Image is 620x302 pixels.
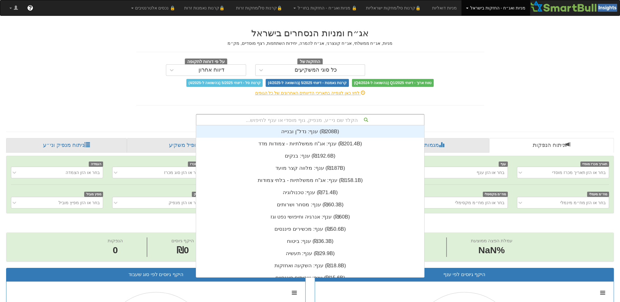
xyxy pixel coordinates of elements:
[289,0,361,16] a: 🔒 מניות ואג״ח - החזקות בחו״ל
[127,0,180,16] a: 🔒 נכסים אלטרנטיבים
[231,0,289,16] a: 🔒קרנות סל/מחקות זרות
[136,41,484,46] h5: מניות, אג״ח ממשלתי, אג״ח קונצרני, אג״ח להמרה, יחידות השתתפות, רצף מוסדיים, מק״מ
[196,211,424,223] div: ענף: ‏אנרגיה וחיפושי נפט וגז ‎(₪60B)‎
[471,244,512,257] span: NaN%
[297,59,323,65] span: החזקות של
[196,150,424,162] div: ענף: ‏בנקים ‎(₪192.6B)‎
[499,162,508,167] span: ענף
[361,0,427,16] a: 🔒קרנות סל/מחקות ישראליות
[461,0,530,16] a: מניות ואג״ח - החזקות בישראל
[530,0,620,12] img: Smartbull
[28,5,32,11] span: ?
[11,271,301,278] div: היקף גיוסים לפי סוג שעבוד
[136,28,484,38] h2: אג״ח ומניות הנסחרים בישראל
[196,174,424,187] div: ענף: ‏אג"ח ממשלתיות - בלתי צמודות ‎(₪158.1B)‎
[169,200,201,206] div: בחר או הזן מנפיק
[352,79,434,87] span: טווח ארוך - דיווחי Q1/2025 (בהשוואה ל-Q4/2024)
[196,115,424,125] div: הקלד שם ני״ע, מנפיק, גוף מוסדי או ענף לחיפוש...
[320,271,609,278] div: היקף גיוסים לפי ענף
[552,169,606,176] div: בחר או הזן תאריך מכרז מוסדי
[295,67,337,73] div: כל סוגי המשקיעים
[192,192,204,197] span: מנפיק
[188,162,204,167] span: סוג מכרז
[455,200,505,206] div: בחר או הזן מח״מ מקסימלי
[196,223,424,235] div: ענף: ‏מכשירים פיננסים ‎(₪50.6B)‎
[186,79,263,87] span: קרנות סל - דיווחי 5/2025 (בהשוואה ל-4/2025)
[89,162,103,167] span: הצמדה
[59,200,100,206] div: בחר או הזן מפיץ מוביל
[471,238,512,243] span: עמלת הפצה ממוצעת
[196,272,424,284] div: ענף: ‏שרותים פיננסיים ‎(₪15.6B)‎
[171,238,194,243] span: היקף גיוסים
[185,59,227,65] span: על פי דוחות לתקופה
[489,138,614,153] a: ניתוח הנפקות
[127,138,249,153] a: פרופיל משקיע
[196,247,424,260] div: ענף: ‏תעשיה ‎(₪29.9B)‎
[196,138,424,150] div: ענף: ‏אג"ח ממשלתיות - צמודות מדד ‎(₪201.4B)‎
[108,238,123,243] span: הנפקות
[368,138,489,153] a: מגמות שוק
[180,0,231,16] a: 🔒קרנות נאמנות זרות
[164,169,201,176] div: בחר או הזן סוג מכרז
[196,187,424,199] div: ענף: ‏טכנולוגיה ‎(₪71.4B)‎
[580,162,609,167] span: תאריך מכרז מוסדי
[84,192,103,197] span: מפיץ מוביל
[23,0,38,16] a: ?
[6,138,127,153] a: ניתוח מנפיק וני״ע
[196,162,424,174] div: ענף: ‏מלווה קצר מועד ‎(₪187B)‎
[477,169,505,176] div: בחר או הזן ענף
[196,260,424,272] div: ענף: ‏השקעה ואחזקות ‎(₪18.8B)‎
[587,192,609,197] span: מח״מ מינמלי
[6,219,614,229] h2: ניתוח הנפקות
[266,79,349,87] span: קרנות נאמנות - דיווחי 5/2025 (בהשוואה ל-4/2025)
[177,245,189,255] span: ₪0
[483,192,508,197] span: מח״מ מקסימלי
[196,199,424,211] div: ענף: ‏מסחר ושרותים ‎(₪60.3B)‎
[196,126,424,138] div: ענף: ‏נדל"ן ובנייה ‎(₪208B)‎
[108,244,123,257] span: 0
[132,90,489,96] div: לחץ כאן לצפייה בתאריכי הדיווחים האחרונים של כל הגופים
[428,0,461,16] a: מניות דואליות
[560,200,606,206] div: בחר או הזן מח״מ מינמלי
[196,235,424,247] div: ענף: ‏ביטוח ‎(₪36.3B)‎
[199,67,224,73] div: דיווח אחרון
[66,169,100,176] div: בחר או הזן הצמדה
